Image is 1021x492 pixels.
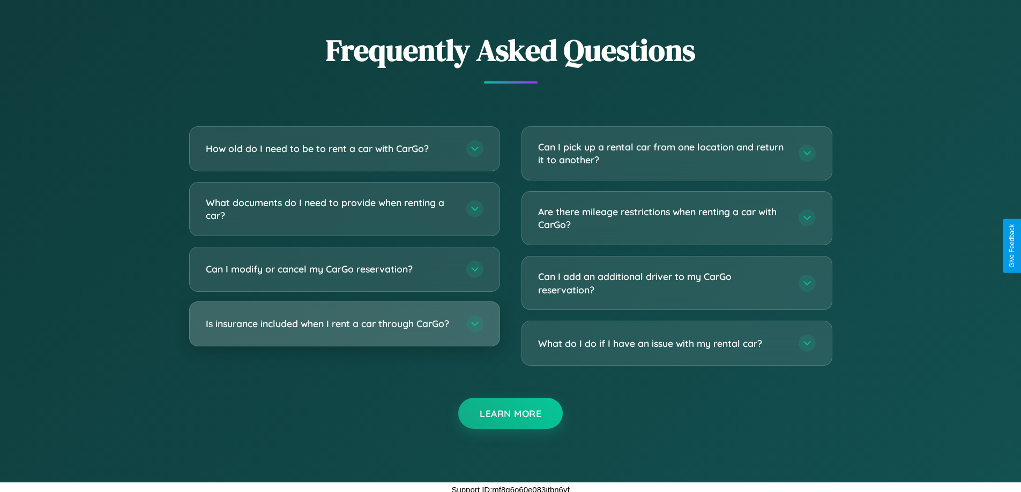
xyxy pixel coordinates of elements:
[538,337,788,350] h3: What do I do if I have an issue with my rental car?
[458,398,563,429] button: Learn More
[206,317,456,330] h3: Is insurance included when I rent a car through CarGo?
[538,205,788,231] h3: Are there mileage restrictions when renting a car with CarGo?
[206,142,456,155] h3: How old do I need to be to rent a car with CarGo?
[538,270,788,296] h3: Can I add an additional driver to my CarGo reservation?
[538,140,788,166] h3: Can I pick up a rental car from one location and return it to another?
[206,196,456,222] h3: What documents do I need to provide when renting a car?
[189,29,832,71] h2: Frequently Asked Questions
[1008,224,1016,268] div: Give Feedback
[206,262,456,276] h3: Can I modify or cancel my CarGo reservation?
